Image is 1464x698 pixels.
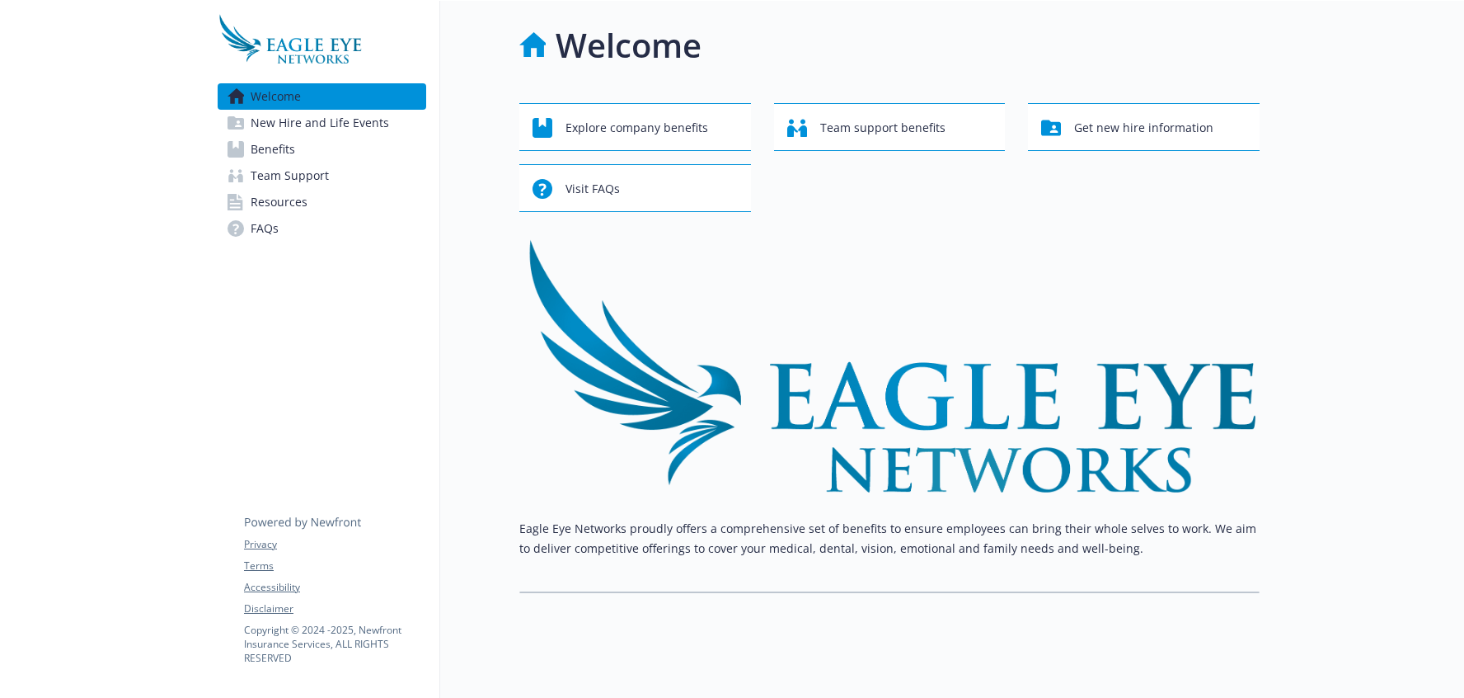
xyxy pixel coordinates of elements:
[774,103,1006,151] button: Team support benefits
[519,103,751,151] button: Explore company benefits
[244,623,425,665] p: Copyright © 2024 - 2025 , Newfront Insurance Services, ALL RIGHTS RESERVED
[244,537,425,552] a: Privacy
[820,112,945,144] span: Team support benefits
[244,601,425,616] a: Disclaimer
[251,189,307,215] span: Resources
[565,173,620,205] span: Visit FAQs
[251,136,295,163] span: Benefits
[519,519,1260,559] p: Eagle Eye Networks proudly offers a comprehensive set of benefits to ensure employees can bring t...
[556,21,701,70] h1: Welcome
[244,580,425,595] a: Accessibility
[251,163,329,189] span: Team Support
[218,136,426,163] a: Benefits
[251,110,389,136] span: New Hire and Life Events
[1028,103,1260,151] button: Get new hire information
[218,110,426,136] a: New Hire and Life Events
[251,215,279,242] span: FAQs
[218,215,426,242] a: FAQs
[251,83,301,110] span: Welcome
[218,189,426,215] a: Resources
[244,559,425,573] a: Terms
[218,83,426,110] a: Welcome
[1074,112,1213,144] span: Get new hire information
[218,163,426,189] a: Team Support
[565,112,708,144] span: Explore company benefits
[519,238,1260,493] img: overview page banner
[519,164,751,212] button: Visit FAQs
